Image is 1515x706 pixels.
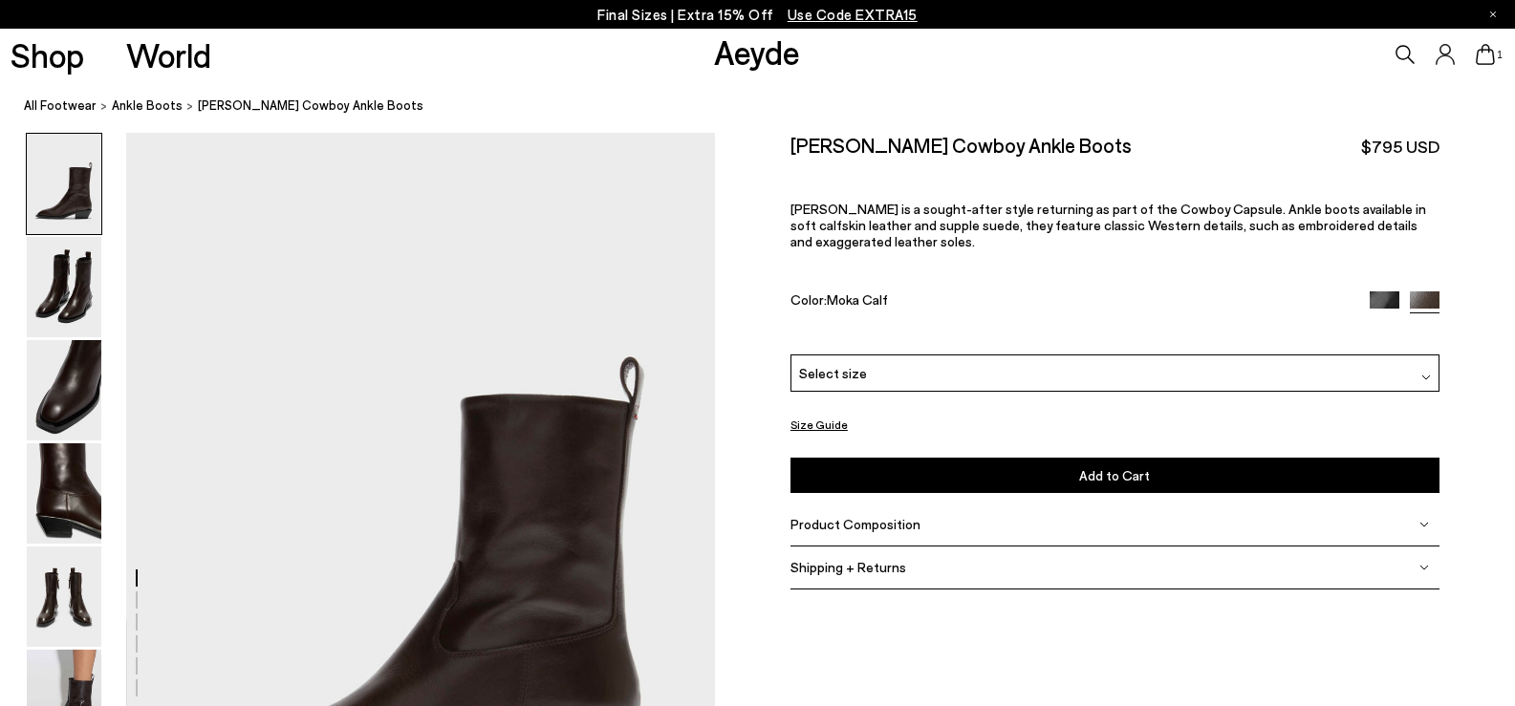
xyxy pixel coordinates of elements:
[1419,563,1429,572] img: svg%3E
[24,96,97,116] a: All Footwear
[27,237,101,337] img: Luis Leather Cowboy Ankle Boots - Image 2
[11,38,84,72] a: Shop
[27,340,101,440] img: Luis Leather Cowboy Ankle Boots - Image 3
[112,96,183,116] a: Ankle Boots
[597,3,918,27] p: Final Sizes | Extra 15% Off
[27,134,101,234] img: Luis Leather Cowboy Ankle Boots - Image 1
[790,413,848,437] button: Size Guide
[790,133,1132,157] h2: [PERSON_NAME] Cowboy Ankle Boots
[714,32,800,72] a: Aeyde
[1476,44,1495,65] a: 1
[790,201,1439,249] p: [PERSON_NAME] is a sought-after style returning as part of the Cowboy Capsule. Ankle boots availa...
[126,38,211,72] a: World
[790,559,906,575] span: Shipping + Returns
[1361,135,1439,159] span: $795 USD
[790,458,1439,493] button: Add to Cart
[799,363,867,383] span: Select size
[1495,50,1504,60] span: 1
[27,546,101,647] img: Luis Leather Cowboy Ankle Boots - Image 5
[790,516,920,532] span: Product Composition
[198,96,423,116] span: [PERSON_NAME] Cowboy Ankle Boots
[827,291,888,308] span: Moka Calf
[1419,520,1429,529] img: svg%3E
[790,291,1349,313] div: Color:
[24,80,1515,133] nav: breadcrumb
[788,6,918,23] span: Navigate to /collections/ss25-final-sizes
[112,97,183,113] span: Ankle Boots
[27,443,101,544] img: Luis Leather Cowboy Ankle Boots - Image 4
[1421,373,1431,382] img: svg%3E
[1079,467,1150,483] span: Add to Cart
